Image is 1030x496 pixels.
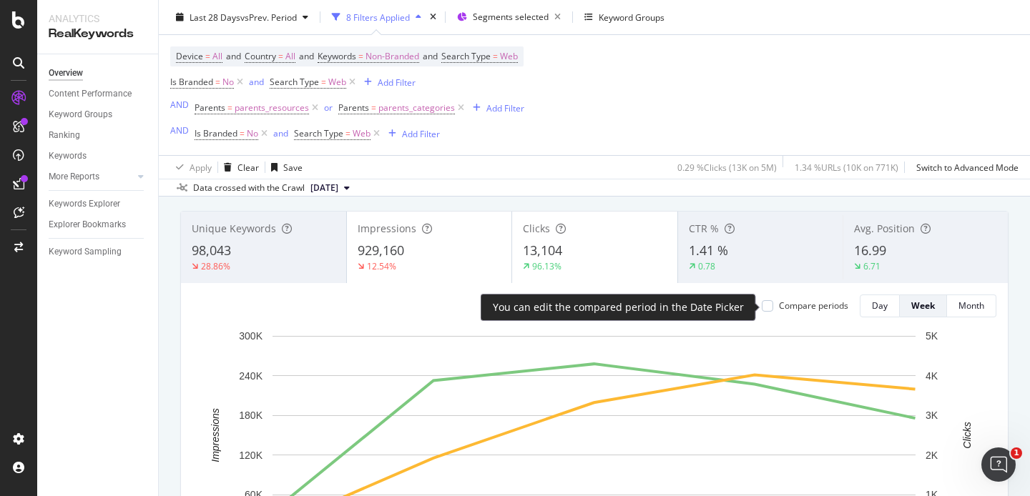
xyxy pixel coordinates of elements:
text: Impressions [210,408,221,462]
span: Country [245,50,276,62]
div: 8 Filters Applied [346,11,410,23]
span: parents_resources [235,98,309,118]
text: 2K [926,450,938,461]
span: 929,160 [358,242,404,259]
div: Explorer Bookmarks [49,217,126,232]
span: All [285,46,295,66]
span: = [215,76,220,88]
div: Apply [190,161,212,173]
div: Clear [237,161,259,173]
span: Is Branded [195,127,237,139]
span: = [278,50,283,62]
span: Search Type [441,50,491,62]
div: Day [872,299,888,312]
button: Clear [218,156,259,179]
button: Keyword Groups [579,6,670,29]
span: No [247,124,258,144]
span: 1.41 % [689,242,728,259]
div: Keywords Explorer [49,197,120,212]
button: [DATE] [305,179,355,197]
div: AND [170,99,189,111]
span: Search Type [294,127,343,139]
span: Last 28 Days [190,11,240,23]
button: Add Filter [383,125,440,142]
div: or [324,101,333,114]
a: Explorer Bookmarks [49,217,148,232]
div: times [427,10,439,24]
span: = [371,101,376,114]
span: 13,104 [523,242,562,259]
div: Keyword Sampling [49,244,122,259]
div: 12.54% [367,260,396,272]
div: Compare periods [779,299,848,312]
div: Add Filter [378,76,416,88]
div: 96.13% [532,260,561,272]
button: Month [947,294,996,317]
button: 8 Filters Applied [326,6,427,29]
div: RealKeywords [49,26,147,42]
div: Content Performance [49,86,132,101]
span: = [205,50,210,62]
div: Add Filter [486,101,524,114]
div: Keyword Groups [49,107,112,122]
a: Keywords [49,149,148,164]
text: 120K [239,450,263,461]
span: Avg. Position [854,222,915,235]
span: 98,043 [192,242,231,259]
div: and [273,127,288,139]
span: parents_categories [378,98,455,118]
a: Overview [49,66,148,81]
button: Switch to Advanced Mode [911,156,1019,179]
button: Apply [170,156,212,179]
text: 180K [239,410,263,421]
span: and [299,50,314,62]
span: = [321,76,326,88]
span: Is Branded [170,76,213,88]
span: No [222,72,234,92]
span: Web [500,46,518,66]
a: Keyword Sampling [49,244,148,259]
span: vs Prev. Period [240,11,297,23]
button: Segments selected [451,6,566,29]
span: Search Type [270,76,319,88]
div: 0.78 [698,260,715,272]
span: = [358,50,363,62]
div: Week [911,299,935,312]
span: = [240,127,245,139]
span: Web [353,124,371,144]
div: Keyword Groups [599,11,664,23]
span: and [226,50,241,62]
span: CTR % [689,222,719,235]
div: Keywords [49,149,87,164]
div: Switch to Advanced Mode [916,161,1019,173]
div: More Reports [49,169,99,184]
a: Ranking [49,128,148,143]
a: Keyword Groups [49,107,148,122]
div: 0.29 % Clicks ( 13K on 5M ) [677,161,777,173]
button: Week [900,294,947,317]
a: More Reports [49,169,134,184]
span: Parents [195,101,225,114]
div: Overview [49,66,83,81]
div: Add Filter [402,127,440,139]
span: Keywords [318,50,356,62]
text: 5K [926,330,938,342]
div: Analytics [49,11,147,26]
span: = [493,50,498,62]
div: and [249,76,264,88]
div: Data crossed with the Crawl [193,182,305,194]
span: Segments selected [473,11,549,23]
span: 1 [1011,447,1022,459]
button: Add Filter [358,74,416,91]
span: Clicks [523,222,550,235]
div: Ranking [49,128,80,143]
button: Save [265,156,303,179]
div: Save [283,161,303,173]
button: and [273,127,288,140]
button: AND [170,98,189,111]
div: 1.34 % URLs ( 10K on 771K ) [795,161,898,173]
div: Month [958,299,984,312]
button: and [249,75,264,89]
span: 2025 Sep. 20th [310,182,338,194]
span: = [345,127,350,139]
